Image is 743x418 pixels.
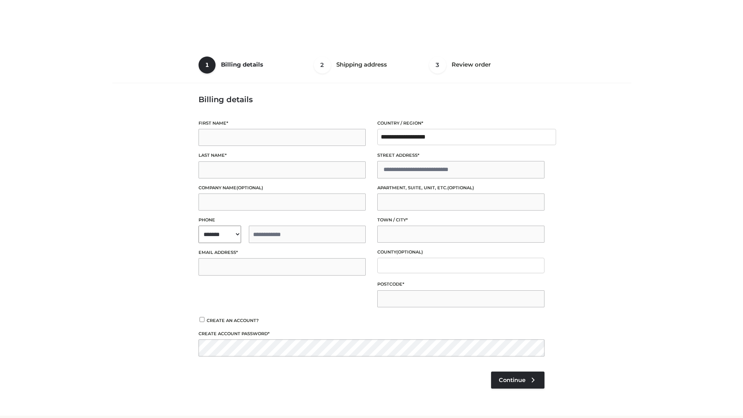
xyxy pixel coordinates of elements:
label: Company name [199,184,366,192]
h3: Billing details [199,95,544,104]
span: Shipping address [336,61,387,68]
label: Create account password [199,330,544,337]
label: Phone [199,216,366,224]
label: Apartment, suite, unit, etc. [377,184,544,192]
span: Continue [499,377,526,384]
span: 1 [199,57,216,74]
a: Continue [491,372,544,389]
span: Review order [452,61,491,68]
label: Country / Region [377,120,544,127]
label: Email address [199,249,366,256]
span: Billing details [221,61,263,68]
span: 3 [429,57,446,74]
label: Postcode [377,281,544,288]
label: Street address [377,152,544,159]
span: (optional) [447,185,474,190]
label: First name [199,120,366,127]
label: Town / City [377,216,544,224]
span: (optional) [236,185,263,190]
label: County [377,248,544,256]
span: (optional) [396,249,423,255]
span: Create an account? [207,318,259,323]
input: Create an account? [199,317,205,322]
label: Last name [199,152,366,159]
span: 2 [314,57,331,74]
